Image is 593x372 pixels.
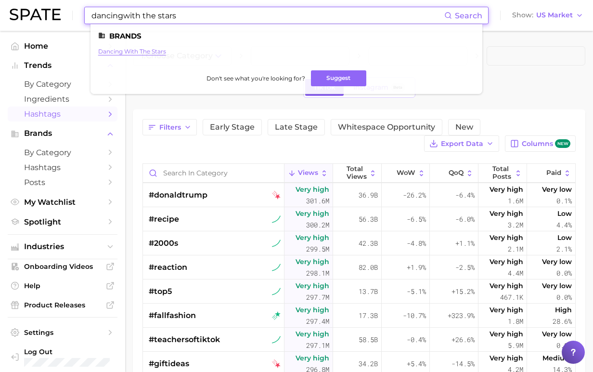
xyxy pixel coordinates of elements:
span: -6.4% [455,189,475,201]
button: Brands [8,126,117,141]
span: 42.3b [359,238,378,249]
span: 5.9m [508,340,523,351]
a: Home [8,39,117,53]
input: Search in category [143,164,284,182]
button: QoQ [430,164,478,183]
span: #teachersoftiktok [149,334,220,345]
span: Early Stage [210,123,255,131]
img: SPATE [10,9,61,20]
span: by Category [24,148,101,157]
span: Settings [24,328,101,337]
span: new [555,139,570,148]
a: Product Releases [8,298,117,312]
span: Very low [542,184,572,195]
a: Hashtags [8,106,117,121]
span: Low [557,232,572,243]
span: Very high [296,208,329,219]
input: Search here for a brand, industry, or ingredient [90,7,444,24]
span: -26.2% [403,189,426,201]
span: 4.4m [508,267,523,279]
span: Very low [542,256,572,267]
span: 300.2m [306,219,329,231]
span: US Market [536,13,573,18]
span: Views [298,169,318,177]
span: 3.2m [508,219,523,231]
span: 4.4% [556,219,572,231]
span: #giftideas [149,358,189,370]
a: Help [8,279,117,293]
span: Log Out [24,347,126,356]
a: Settings [8,325,117,340]
button: Trends [8,58,117,73]
span: Very low [542,328,572,340]
a: Hashtags [8,160,117,175]
span: QoQ [449,169,464,177]
img: tiktok sustained riser [272,215,281,224]
span: 2.1% [556,243,572,255]
span: Don't see what you're looking for? [206,75,305,82]
span: Medium [542,352,572,364]
button: ShowUS Market [510,9,586,22]
span: #recipe [149,213,179,225]
span: Very high [296,232,329,243]
button: Columnsnew [505,135,576,152]
button: WoW [382,164,430,183]
span: 36.9b [359,189,378,201]
span: +5.4% [407,358,426,370]
span: -6.5% [407,213,426,225]
span: Very high [490,304,523,316]
span: #donaldtrump [149,189,207,201]
span: Very high [490,232,523,243]
img: tiktok rising star [272,311,281,320]
span: 82.0b [359,262,378,273]
span: Very high [490,208,523,219]
span: -6.0% [455,213,475,225]
span: 1.8m [508,316,523,327]
span: 56.3b [359,213,378,225]
li: Brands [98,32,475,40]
span: +323.9% [448,310,475,321]
span: -14.5% [451,358,475,370]
span: 467.1k [500,292,523,303]
span: Help [24,281,101,290]
button: Filters [142,119,197,135]
span: +1.9% [407,262,426,273]
span: by Category [24,80,101,89]
span: 17.3b [359,310,378,321]
span: -2.5% [455,262,475,273]
span: 2.1m [508,243,523,255]
span: #top5 [149,286,172,297]
span: Very high [296,328,329,340]
span: Very high [490,184,523,195]
img: tiktok sustained riser [272,263,281,272]
span: Very high [490,352,523,364]
span: -0.4% [407,334,426,345]
button: Paid [527,164,575,183]
span: 0.0% [556,267,572,279]
img: tiktok falling star [272,359,281,368]
span: 58.5b [359,334,378,345]
span: 1.6m [508,195,523,207]
span: WoW [397,169,415,177]
button: Total Views [333,164,382,183]
span: Paid [546,169,561,177]
span: Show [512,13,533,18]
span: Very high [296,184,329,195]
a: Posts [8,175,117,190]
button: Export Data [424,135,499,152]
span: Product Releases [24,301,101,309]
span: Spotlight [24,217,101,226]
span: #reaction [149,262,187,273]
span: -5.1% [407,286,426,297]
span: 298.1m [306,267,329,279]
button: Total Posts [478,164,527,183]
span: -10.7% [403,310,426,321]
span: 297.4m [306,316,329,327]
span: Onboarding Videos [24,262,101,271]
span: Search [455,11,482,20]
a: Onboarding Videos [8,259,117,274]
span: 301.6m [306,195,329,207]
span: 297.7m [306,292,329,303]
button: Suggest [311,70,366,86]
span: New [455,123,473,131]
